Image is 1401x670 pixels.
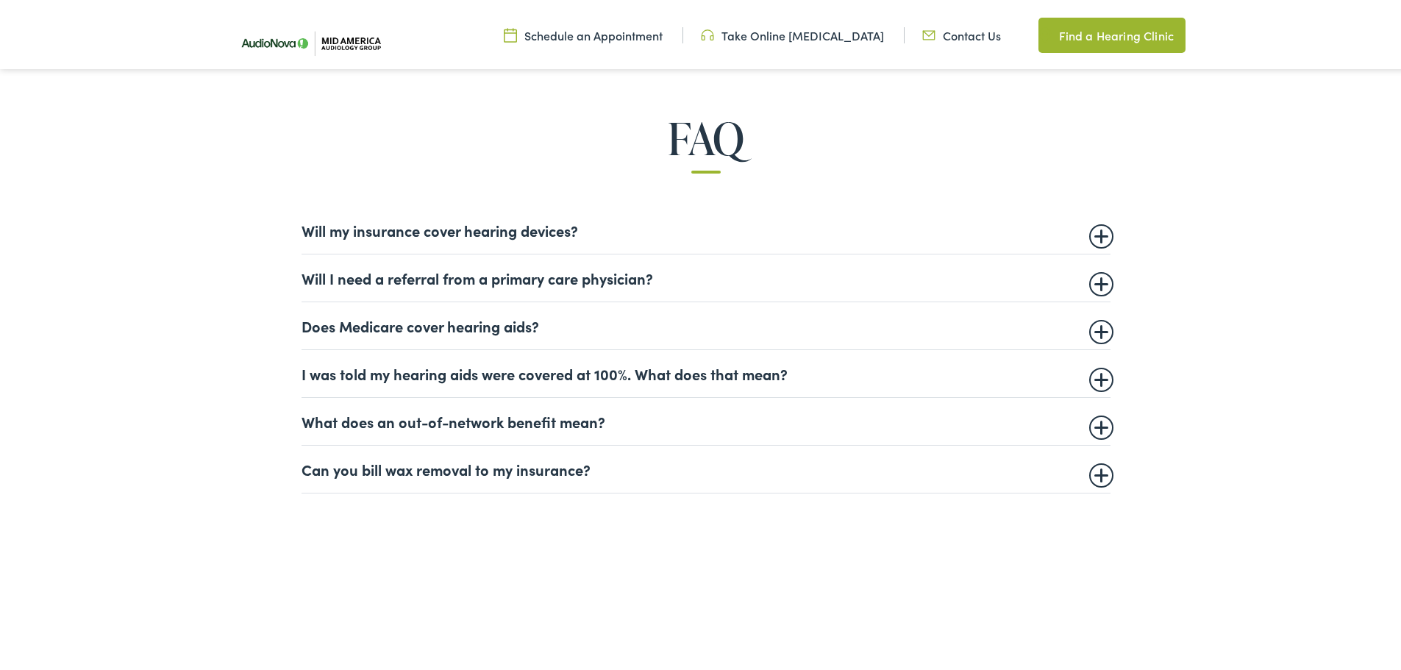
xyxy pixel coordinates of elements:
img: utility icon [922,24,935,40]
summary: Does Medicare cover hearing aids? [302,314,1111,332]
img: utility icon [504,24,517,40]
a: Schedule an Appointment [504,24,663,40]
a: Take Online [MEDICAL_DATA] [701,24,884,40]
summary: Will my insurance cover hearing devices? [302,218,1111,236]
h2: FAQ [57,111,1355,160]
img: utility icon [701,24,714,40]
a: Contact Us [922,24,1001,40]
summary: What does an out-of-network benefit mean? [302,410,1111,427]
summary: Can you bill wax removal to my insurance? [302,457,1111,475]
a: Find a Hearing Clinic [1038,15,1186,50]
summary: Will I need a referral from a primary care physician? [302,266,1111,284]
summary: I was told my hearing aids were covered at 100%. What does that mean? [302,362,1111,379]
img: utility icon [1038,24,1052,41]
